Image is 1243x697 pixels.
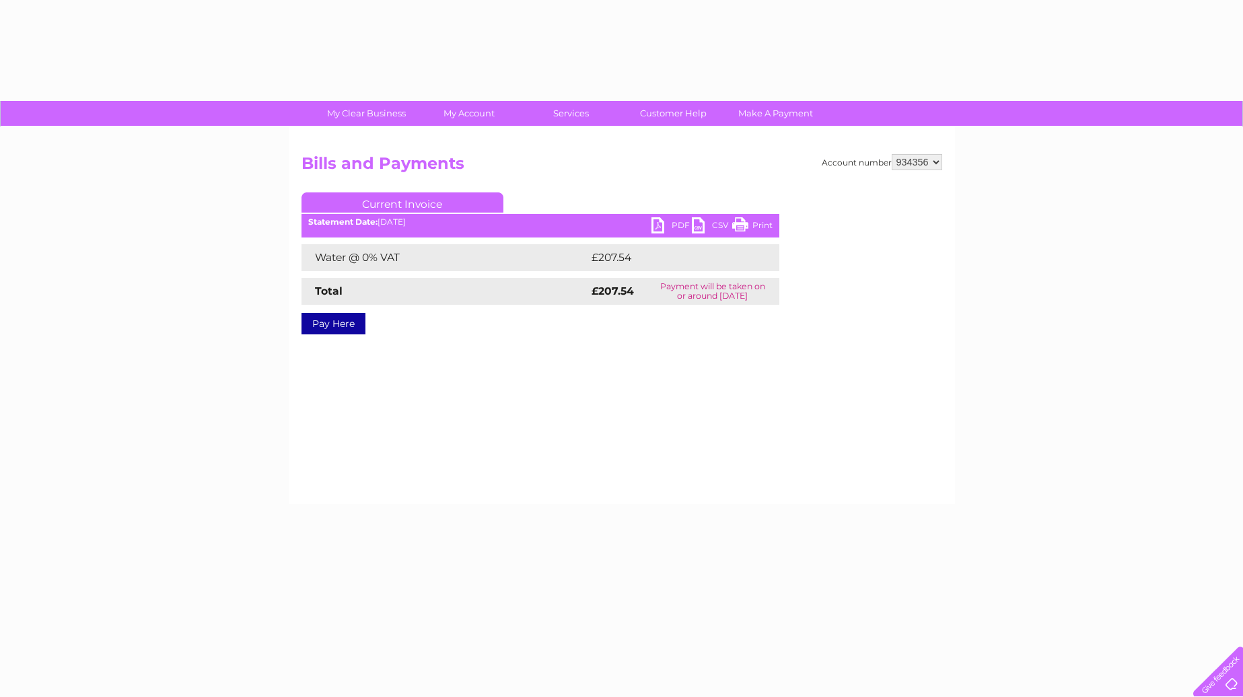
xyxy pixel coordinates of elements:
b: Statement Date: [308,217,378,227]
div: Account number [822,154,942,170]
a: Customer Help [618,101,729,126]
strong: Total [315,285,343,297]
a: Services [516,101,627,126]
a: CSV [692,217,732,237]
a: Pay Here [301,313,365,334]
td: £207.54 [588,244,755,271]
td: Payment will be taken on or around [DATE] [646,278,779,305]
a: My Clear Business [311,101,422,126]
div: [DATE] [301,217,779,227]
h2: Bills and Payments [301,154,942,180]
a: My Account [413,101,524,126]
a: PDF [651,217,692,237]
td: Water @ 0% VAT [301,244,588,271]
a: Print [732,217,773,237]
a: Make A Payment [720,101,831,126]
strong: £207.54 [592,285,634,297]
a: Current Invoice [301,192,503,213]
